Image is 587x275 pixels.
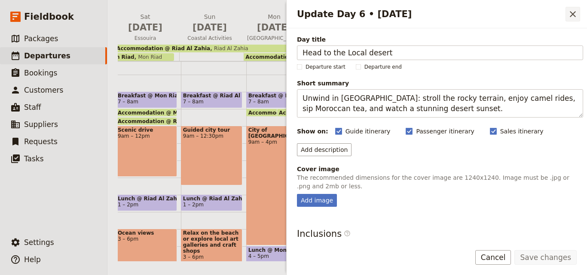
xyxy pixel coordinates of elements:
[115,12,179,44] button: Sat [DATE]Essouira
[344,230,351,237] span: ​
[244,12,308,44] button: Mon [DATE][GEOGRAPHIC_DATA]
[248,93,306,99] span: Breakfast @ Riad Al Zahia
[118,99,138,105] span: 7 – 8am
[475,250,511,265] button: Cancel
[24,137,58,146] span: Requests
[183,127,240,133] span: Guided city tour
[24,103,41,112] span: Staff
[115,35,176,42] span: Essouira
[181,91,242,108] div: Breakfast @ Riad Al Zahia7 – 8am
[247,12,301,34] h2: Mon
[566,7,580,21] button: Close drawer
[24,34,58,43] span: Packages
[24,238,54,247] span: Settings
[118,127,175,133] span: Scenic drive
[115,45,303,52] div: Accommodation @ Riad Al ZahiaRiad Al Zahia
[118,196,175,202] span: Lunch @ Riad Al Zahia
[297,35,583,44] span: Day title
[24,69,57,77] span: Bookings
[118,93,175,99] span: Breakfast @ Mon Riad
[247,21,301,34] span: [DATE]
[297,127,328,136] div: Show on:
[183,196,240,202] span: Lunch @ Riad Al Zahia
[183,21,237,34] span: [DATE]
[181,126,242,185] div: Guided city tour9am – 12:30pm
[500,127,544,136] span: Sales itinerary
[118,133,175,139] span: 9am – 12pm
[248,110,346,115] span: Accommodation @ Riad Al Zahia
[297,45,583,60] input: Day title
[183,133,240,139] span: 9am – 12:30pm
[297,8,566,21] h2: Update Day 6 • [DATE]
[24,255,41,264] span: Help
[183,230,240,254] span: Relax on the beach or explore local art galleries and craft shops
[297,143,352,156] button: Add description
[24,120,58,129] span: Suppliers
[297,79,583,88] span: Short summary
[24,51,70,60] span: Departures
[116,109,177,117] div: Accommodation @ Mon Riad
[246,246,308,263] div: Lunch @ Mon Riad4 – 5pm
[297,165,583,173] div: Cover image
[116,45,210,51] span: Accommodation @ Riad Al Zahia
[297,227,583,245] h3: Inclusions
[246,126,308,245] div: City of [GEOGRAPHIC_DATA]9am – 4pm
[248,247,306,253] span: Lunch @ Mon Riad
[179,35,240,42] span: Coastal Activities
[514,250,577,265] button: Save changes
[116,194,177,211] div: Lunch @ Riad Al Zahia1 – 2pm
[135,54,162,60] span: Mon Riad
[297,173,583,190] p: The recommended dimensions for the cover image are 1240x1240. Image must be .jpg or .png and 2mb ...
[183,93,240,99] span: Breakfast @ Riad Al Zahia
[279,110,365,115] span: Accommodation @ Mon Riad
[306,63,345,70] span: Departure start
[364,63,402,70] span: Departure end
[297,89,583,118] textarea: Short summary
[24,10,74,23] span: Fieldbook
[248,139,306,145] span: 9am – 4pm
[246,91,308,108] div: Breakfast @ Riad Al Zahia7 – 8am
[183,202,204,208] span: 1 – 2pm
[24,154,44,163] span: Tasks
[246,109,298,117] div: Accommodation @ Riad Al Zahia
[416,127,474,136] span: Passenger itinerary
[244,35,305,42] span: [GEOGRAPHIC_DATA]
[244,53,432,61] div: Accommodation @ Mon RiadMon Riad
[344,230,351,240] span: ​
[118,110,204,115] span: Accommodation @ Mon Riad
[116,91,177,108] div: Breakfast @ Mon Riad7 – 8am
[116,126,177,177] div: Scenic drive9am – 12pm
[183,12,237,34] h2: Sun
[183,99,204,105] span: 7 – 8am
[179,12,244,44] button: Sun [DATE]Coastal Activities
[118,230,175,236] span: Ocean views
[248,99,269,105] span: 7 – 8am
[183,254,240,260] span: 3 – 6pm
[24,86,63,94] span: Customers
[118,118,215,124] span: Accommodation @ Riad Al Zahia
[181,194,242,211] div: Lunch @ Riad Al Zahia1 – 2pm
[248,253,269,259] span: 4 – 5pm
[210,45,248,51] span: Riad Al Zahia
[118,236,175,242] span: 3 – 6pm
[248,127,306,139] span: City of [GEOGRAPHIC_DATA]
[297,194,337,207] div: Add image
[116,117,177,125] div: Accommodation @ Riad Al Zahia
[118,21,172,34] span: [DATE]
[277,109,307,117] div: Accommodation @ Mon Riad
[118,202,138,208] span: 1 – 2pm
[345,127,391,136] span: Guide itinerary
[118,12,172,34] h2: Sat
